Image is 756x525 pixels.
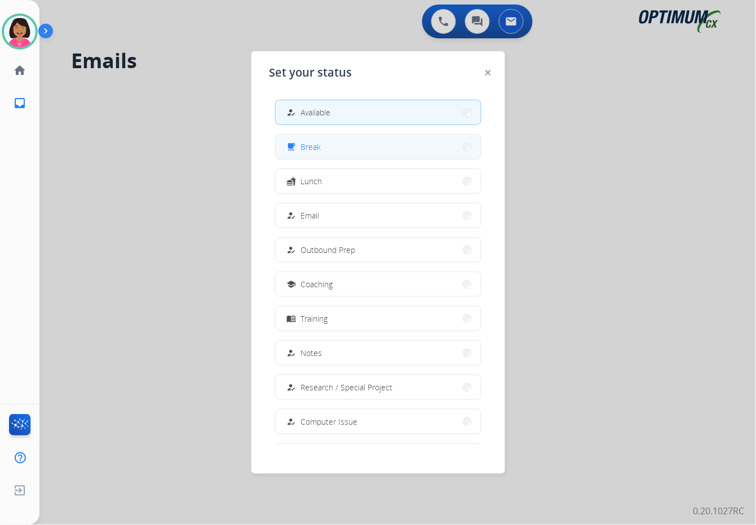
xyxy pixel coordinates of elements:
[301,416,358,428] span: Computer Issue
[276,444,481,468] button: Internet Issue
[301,175,322,187] span: Lunch
[286,108,296,117] mat-icon: how_to_reg
[693,505,745,518] p: 0.20.1027RC
[286,314,296,323] mat-icon: menu_book
[276,238,481,262] button: Outbound Prep
[276,272,481,296] button: Coaching
[276,100,481,124] button: Available
[301,106,331,118] span: Available
[301,381,393,393] span: Research / Special Project
[485,70,491,75] img: close-button
[301,347,322,359] span: Notes
[286,211,296,220] mat-icon: how_to_reg
[269,65,352,81] span: Set your status
[276,203,481,228] button: Email
[13,96,26,110] mat-icon: inbox
[276,341,481,365] button: Notes
[286,279,296,289] mat-icon: school
[301,141,321,153] span: Break
[301,278,333,290] span: Coaching
[4,16,36,47] img: avatar
[276,169,481,193] button: Lunch
[286,142,296,152] mat-icon: free_breakfast
[286,245,296,255] mat-icon: how_to_reg
[276,135,481,159] button: Break
[276,375,481,399] button: Research / Special Project
[301,210,320,221] span: Email
[286,417,296,426] mat-icon: how_to_reg
[13,64,26,77] mat-icon: home
[286,382,296,392] mat-icon: how_to_reg
[301,313,328,324] span: Training
[286,176,296,186] mat-icon: fastfood
[276,306,481,331] button: Training
[286,348,296,358] mat-icon: how_to_reg
[276,410,481,434] button: Computer Issue
[301,244,356,256] span: Outbound Prep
